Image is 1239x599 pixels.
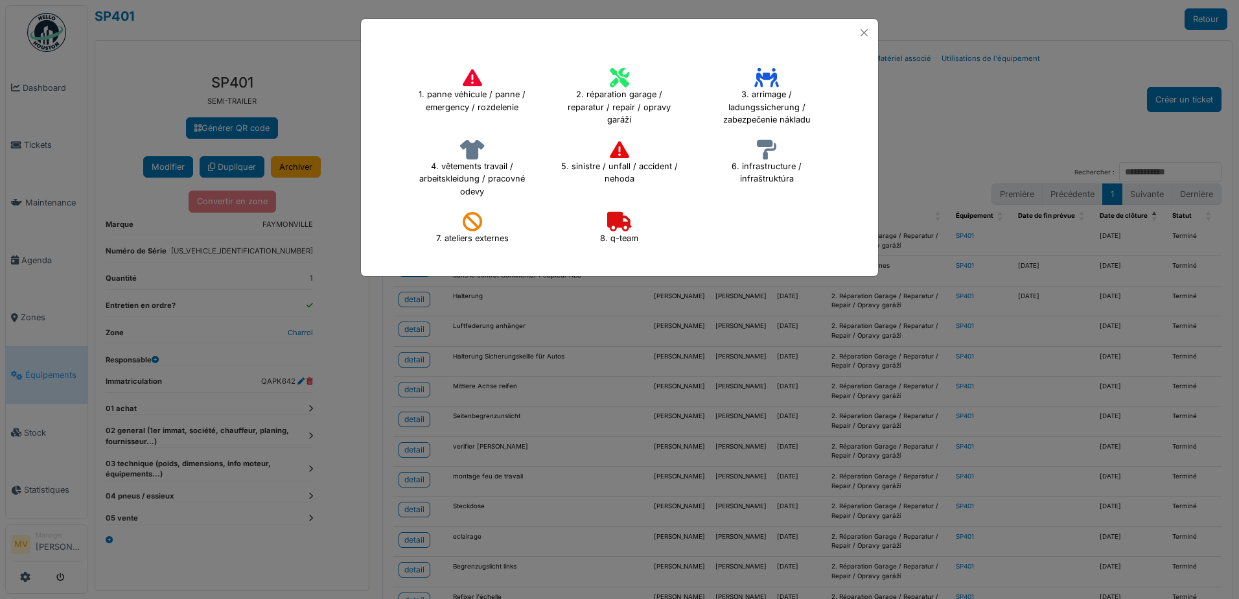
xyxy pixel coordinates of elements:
[700,135,834,190] h4: 6. infrastructure / infraštruktúra
[592,207,647,249] h4: 8. q-team
[405,135,539,202] h4: 4. vêtements travail / arbeitskleidung / pracovné odevy
[552,135,686,190] h4: 5. sinistre / unfall / accident / nehoda
[700,160,834,169] a: 6. infrastructure / infraštruktúra
[552,64,686,130] h4: 2. réparation garage / reparatur / repair / opravy garáží
[405,64,539,118] h4: 1. panne véhicule / panne / emergency / rozdelenie
[405,166,539,175] a: 4. vêtements travail / arbeitskleidung / pracovné odevy
[552,95,686,104] a: 2. réparation garage / reparatur / repair / opravy garáží
[855,24,873,41] button: Close
[428,207,517,249] h4: 7. ateliers externes
[405,88,539,97] a: 1. panne véhicule / panne / emergency / rozdelenie
[428,226,517,235] a: 7. ateliers externes
[700,64,834,130] h4: 3. arrimage / ladungssicherung / zabezpečenie nákladu
[552,160,686,169] a: 5. sinistre / unfall / accident / nehoda
[700,95,834,104] a: 3. arrimage / ladungssicherung / zabezpečenie nákladu
[592,226,647,235] a: 8. q-team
